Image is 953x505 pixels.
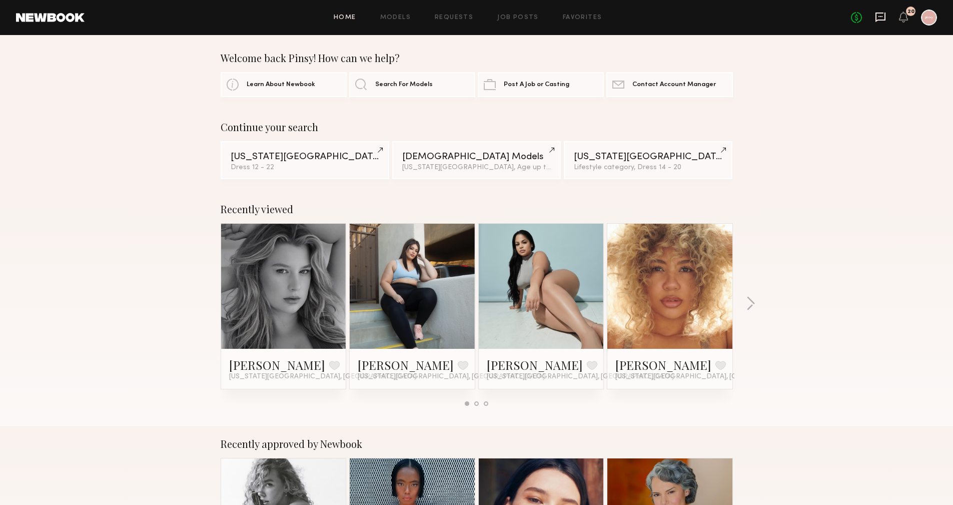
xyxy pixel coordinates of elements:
[402,152,551,162] div: [DEMOGRAPHIC_DATA] Models
[221,438,733,450] div: Recently approved by Newbook
[358,357,454,373] a: [PERSON_NAME]
[375,82,433,88] span: Search For Models
[392,141,561,179] a: [DEMOGRAPHIC_DATA] Models[US_STATE][GEOGRAPHIC_DATA], Age up to [DEMOGRAPHIC_DATA].
[349,72,475,97] a: Search For Models
[334,15,356,21] a: Home
[504,82,569,88] span: Post A Job or Casting
[907,9,914,15] div: 20
[221,121,733,133] div: Continue your search
[380,15,411,21] a: Models
[221,72,347,97] a: Learn About Newbook
[615,373,802,381] span: [US_STATE][GEOGRAPHIC_DATA], [GEOGRAPHIC_DATA]
[564,141,732,179] a: [US_STATE][GEOGRAPHIC_DATA]Lifestyle category, Dress 14 - 20
[229,373,416,381] span: [US_STATE][GEOGRAPHIC_DATA], [GEOGRAPHIC_DATA]
[574,152,722,162] div: [US_STATE][GEOGRAPHIC_DATA]
[247,82,315,88] span: Learn About Newbook
[358,373,545,381] span: [US_STATE][GEOGRAPHIC_DATA], [GEOGRAPHIC_DATA]
[221,203,733,215] div: Recently viewed
[632,82,716,88] span: Contact Account Manager
[606,72,732,97] a: Contact Account Manager
[402,164,551,171] div: [US_STATE][GEOGRAPHIC_DATA], Age up to [DEMOGRAPHIC_DATA].
[478,72,604,97] a: Post A Job or Casting
[221,141,389,179] a: [US_STATE][GEOGRAPHIC_DATA]Dress 12 - 22
[615,357,711,373] a: [PERSON_NAME]
[574,164,722,171] div: Lifestyle category, Dress 14 - 20
[487,373,674,381] span: [US_STATE][GEOGRAPHIC_DATA], [GEOGRAPHIC_DATA]
[221,52,733,64] div: Welcome back Pinsy! How can we help?
[435,15,473,21] a: Requests
[229,357,325,373] a: [PERSON_NAME]
[231,152,379,162] div: [US_STATE][GEOGRAPHIC_DATA]
[231,164,379,171] div: Dress 12 - 22
[497,15,539,21] a: Job Posts
[487,357,583,373] a: [PERSON_NAME]
[563,15,602,21] a: Favorites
